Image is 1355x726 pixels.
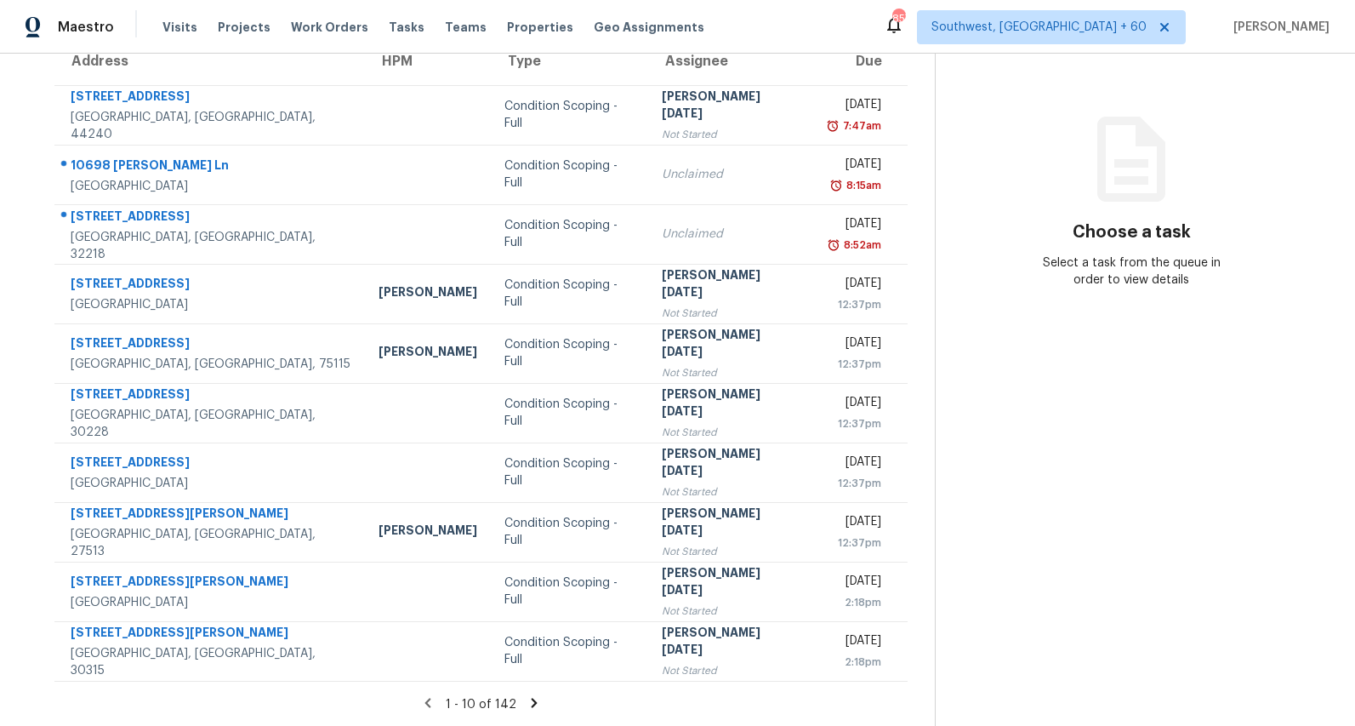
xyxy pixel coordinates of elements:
img: Overdue Alarm Icon [827,237,840,254]
th: Assignee [648,37,812,85]
div: Condition Scoping - Full [504,396,635,430]
span: Maestro [58,19,114,36]
div: [GEOGRAPHIC_DATA], [GEOGRAPHIC_DATA], 44240 [71,109,351,143]
div: [STREET_ADDRESS][PERSON_NAME] [71,624,351,645]
div: Not Started [662,603,799,620]
div: Not Started [662,483,799,500]
div: 12:37pm [826,475,880,492]
div: [STREET_ADDRESS] [71,208,351,229]
div: Condition Scoping - Full [504,277,635,311]
div: 2:18pm [826,654,880,671]
div: [PERSON_NAME][DATE] [662,564,799,603]
div: Condition Scoping - Full [504,575,635,609]
div: [PERSON_NAME][DATE] [662,326,799,364]
div: Condition Scoping - Full [504,157,635,192]
div: 7:47am [840,117,881,134]
span: Properties [507,19,573,36]
img: Overdue Alarm Icon [829,177,843,194]
div: [DATE] [826,454,880,475]
div: [PERSON_NAME][DATE] [662,386,799,424]
div: 857 [892,10,904,27]
h3: Choose a task [1073,224,1191,241]
div: [GEOGRAPHIC_DATA] [71,178,351,195]
div: Not Started [662,305,799,322]
span: Projects [218,19,270,36]
div: [PERSON_NAME][DATE] [662,266,799,305]
div: 12:37pm [826,534,880,552]
div: [STREET_ADDRESS][PERSON_NAME] [71,573,351,594]
div: Select a task from the queue in order to view details [1033,254,1230,289]
div: [STREET_ADDRESS] [71,334,351,356]
div: [STREET_ADDRESS] [71,386,351,407]
div: [STREET_ADDRESS] [71,454,351,475]
div: [DATE] [826,215,880,237]
div: Not Started [662,126,799,143]
div: Not Started [662,424,799,441]
div: [PERSON_NAME] [379,343,477,364]
span: 1 - 10 of 142 [446,699,516,711]
div: Condition Scoping - Full [504,455,635,489]
div: Condition Scoping - Full [504,98,635,132]
div: Not Started [662,662,799,679]
div: [DATE] [826,513,880,534]
div: [STREET_ADDRESS] [71,88,351,109]
div: [PERSON_NAME][DATE] [662,624,799,662]
div: [DATE] [826,632,880,654]
div: [DATE] [826,275,880,296]
th: Type [491,37,648,85]
div: [PERSON_NAME][DATE] [662,445,799,483]
div: [GEOGRAPHIC_DATA], [GEOGRAPHIC_DATA], 30315 [71,645,351,679]
div: [GEOGRAPHIC_DATA] [71,475,351,492]
span: Visits [162,19,197,36]
div: [PERSON_NAME][DATE] [662,505,799,543]
div: [PERSON_NAME][DATE] [662,88,799,126]
div: Not Started [662,543,799,560]
div: [GEOGRAPHIC_DATA], [GEOGRAPHIC_DATA], 32218 [71,229,351,263]
th: Address [54,37,365,85]
div: Not Started [662,364,799,381]
span: Southwest, [GEOGRAPHIC_DATA] + 60 [931,19,1147,36]
div: 12:37pm [826,356,880,373]
div: [DATE] [826,156,880,177]
div: 8:52am [840,237,881,254]
div: [STREET_ADDRESS][PERSON_NAME] [71,505,351,526]
div: 8:15am [843,177,881,194]
div: [PERSON_NAME] [379,283,477,305]
div: 2:18pm [826,594,880,611]
img: Overdue Alarm Icon [826,117,840,134]
div: 12:37pm [826,296,880,313]
div: [GEOGRAPHIC_DATA] [71,296,351,313]
div: [GEOGRAPHIC_DATA], [GEOGRAPHIC_DATA], 30228 [71,407,351,441]
div: Condition Scoping - Full [504,336,635,370]
div: [DATE] [826,573,880,594]
div: Condition Scoping - Full [504,634,635,668]
span: Teams [445,19,487,36]
div: Unclaimed [662,166,799,183]
th: HPM [365,37,491,85]
div: Unclaimed [662,226,799,243]
div: [PERSON_NAME] [379,522,477,543]
span: Tasks [389,21,424,33]
span: Geo Assignments [594,19,704,36]
div: [DATE] [826,394,880,415]
div: Condition Scoping - Full [504,217,635,251]
span: Work Orders [291,19,368,36]
div: [STREET_ADDRESS] [71,275,351,296]
div: [GEOGRAPHIC_DATA], [GEOGRAPHIC_DATA], 27513 [71,526,351,560]
div: 10698 [PERSON_NAME] Ln [71,157,351,178]
th: Due [812,37,907,85]
div: 12:37pm [826,415,880,432]
div: [DATE] [826,96,880,117]
div: [DATE] [826,334,880,356]
div: [GEOGRAPHIC_DATA], [GEOGRAPHIC_DATA], 75115 [71,356,351,373]
span: [PERSON_NAME] [1227,19,1329,36]
div: Condition Scoping - Full [504,515,635,549]
div: [GEOGRAPHIC_DATA] [71,594,351,611]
